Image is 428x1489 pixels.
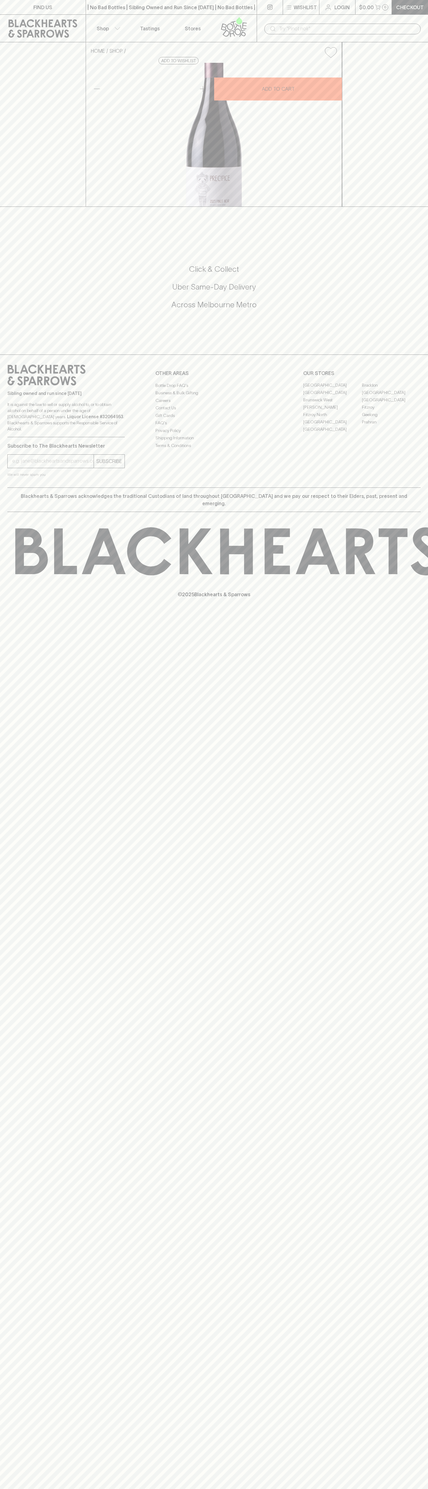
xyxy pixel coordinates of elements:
[86,15,129,42] button: Shop
[334,4,350,11] p: Login
[171,15,214,42] a: Stores
[362,396,421,404] a: [GEOGRAPHIC_DATA]
[384,6,386,9] p: 0
[86,63,342,206] img: 37294.png
[155,434,273,442] a: Shipping Information
[262,85,295,93] p: ADD TO CART
[155,427,273,434] a: Privacy Policy
[7,401,125,432] p: It is against the law to sell or supply alcohol to, or to obtain alcohol on behalf of a person un...
[7,240,421,342] div: Call to action block
[33,4,52,11] p: FIND US
[279,24,416,34] input: Try "Pinot noir"
[67,414,123,419] strong: Liquor License #32064953
[12,456,94,466] input: e.g. jane@blackheartsandsparrows.com.au
[303,382,362,389] a: [GEOGRAPHIC_DATA]
[303,389,362,396] a: [GEOGRAPHIC_DATA]
[7,442,125,449] p: Subscribe to The Blackhearts Newsletter
[155,419,273,427] a: FAQ's
[155,389,273,397] a: Business & Bulk Gifting
[303,411,362,419] a: Fitzroy North
[110,48,123,54] a: SHOP
[155,442,273,449] a: Terms & Conditions
[214,78,342,100] button: ADD TO CART
[303,369,421,377] p: OUR STORES
[12,492,416,507] p: Blackhearts & Sparrows acknowledges the traditional Custodians of land throughout [GEOGRAPHIC_DAT...
[155,382,273,389] a: Bottle Drop FAQ's
[396,4,424,11] p: Checkout
[128,15,171,42] a: Tastings
[96,457,122,465] p: SUBSCRIBE
[94,455,125,468] button: SUBSCRIBE
[362,389,421,396] a: [GEOGRAPHIC_DATA]
[7,390,125,396] p: Sibling owned and run since [DATE]
[303,419,362,426] a: [GEOGRAPHIC_DATA]
[359,4,374,11] p: $0.00
[362,404,421,411] a: Fitzroy
[155,397,273,404] a: Careers
[303,396,362,404] a: Brunswick West
[158,57,199,64] button: Add to wishlist
[362,411,421,419] a: Geelong
[155,369,273,377] p: OTHER AREAS
[362,419,421,426] a: Prahran
[155,404,273,412] a: Contact Us
[303,404,362,411] a: [PERSON_NAME]
[7,264,421,274] h5: Click & Collect
[303,426,362,433] a: [GEOGRAPHIC_DATA]
[97,25,109,32] p: Shop
[322,45,339,60] button: Add to wishlist
[7,282,421,292] h5: Uber Same-Day Delivery
[362,382,421,389] a: Braddon
[155,412,273,419] a: Gift Cards
[140,25,160,32] p: Tastings
[185,25,201,32] p: Stores
[91,48,105,54] a: HOME
[7,472,125,478] p: We will never spam you
[7,300,421,310] h5: Across Melbourne Metro
[294,4,317,11] p: Wishlist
